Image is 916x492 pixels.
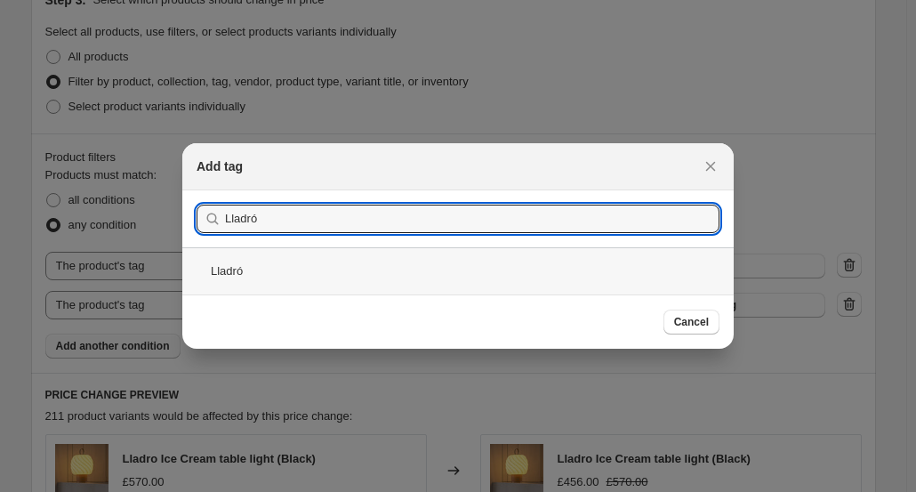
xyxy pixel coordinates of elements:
[698,154,723,179] button: Close
[197,157,243,175] h2: Add tag
[674,315,709,329] span: Cancel
[182,247,734,294] div: Lladró
[663,310,719,335] button: Cancel
[225,205,719,233] input: Search tags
